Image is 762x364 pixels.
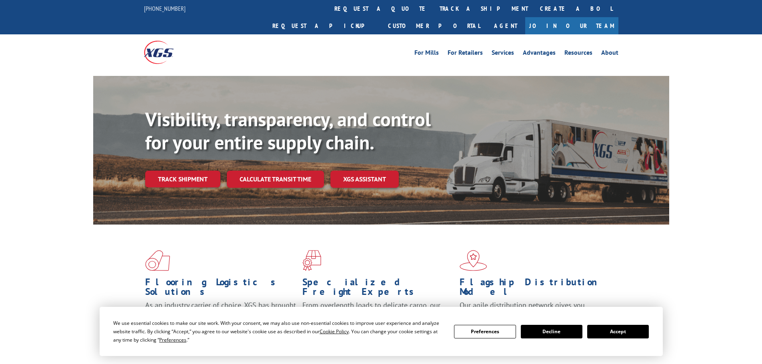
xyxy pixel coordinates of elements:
[100,307,663,356] div: Cookie Consent Prompt
[601,50,618,58] a: About
[302,277,454,300] h1: Specialized Freight Experts
[144,4,186,12] a: [PHONE_NUMBER]
[145,107,431,155] b: Visibility, transparency, and control for your entire supply chain.
[266,17,382,34] a: Request a pickup
[302,300,454,336] p: From overlength loads to delicate cargo, our experienced staff knows the best way to move your fr...
[145,250,170,271] img: xgs-icon-total-supply-chain-intelligence-red
[492,50,514,58] a: Services
[587,325,649,338] button: Accept
[486,17,525,34] a: Agent
[302,250,321,271] img: xgs-icon-focused-on-flooring-red
[525,17,618,34] a: Join Our Team
[448,50,483,58] a: For Retailers
[564,50,592,58] a: Resources
[227,171,324,188] a: Calculate transit time
[460,300,607,319] span: Our agile distribution network gives you nationwide inventory management on demand.
[159,336,186,343] span: Preferences
[113,319,444,344] div: We use essential cookies to make our site work. With your consent, we may also use non-essential ...
[320,328,349,335] span: Cookie Policy
[460,277,611,300] h1: Flagship Distribution Model
[145,277,296,300] h1: Flooring Logistics Solutions
[330,171,399,188] a: XGS ASSISTANT
[454,325,516,338] button: Preferences
[523,50,556,58] a: Advantages
[145,300,296,329] span: As an industry carrier of choice, XGS has brought innovation and dedication to flooring logistics...
[382,17,486,34] a: Customer Portal
[521,325,582,338] button: Decline
[414,50,439,58] a: For Mills
[145,171,220,187] a: Track shipment
[460,250,487,271] img: xgs-icon-flagship-distribution-model-red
